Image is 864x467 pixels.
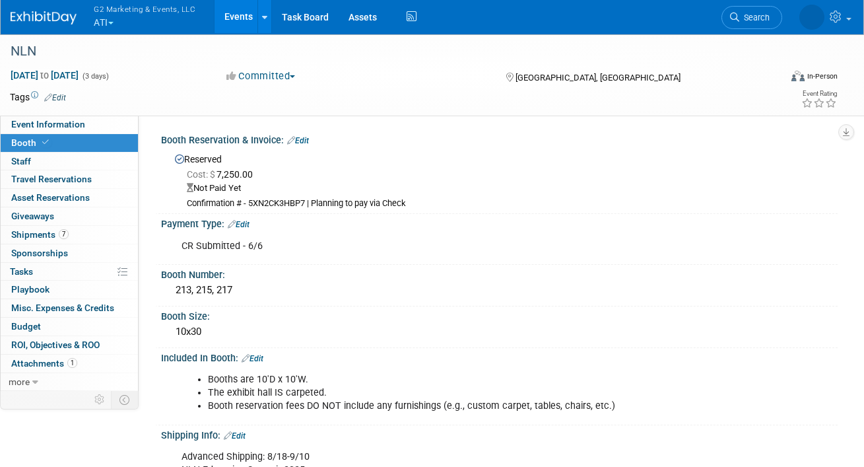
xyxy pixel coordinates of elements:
a: Attachments1 [1,355,138,373]
span: Cost: $ [187,169,216,180]
a: Budget [1,318,138,336]
a: Edit [224,431,246,441]
div: Included In Booth: [161,348,838,365]
div: Booth Size: [161,306,838,323]
div: Booth Reservation & Invoice: [161,130,838,147]
span: Event Information [11,119,85,129]
div: Confirmation # - 5XN2CK3HBP7 | Planning to pay via Check [187,198,828,209]
a: Search [721,6,782,29]
div: Reserved [171,149,828,209]
a: Edit [228,220,249,229]
a: more [1,373,138,391]
span: (3 days) [81,72,109,81]
div: Shipping Info: [161,425,838,443]
td: Toggle Event Tabs [112,391,139,408]
span: 7 [59,229,69,239]
div: NLN [6,40,767,63]
span: more [9,377,30,387]
div: 213, 215, 217 [171,280,828,301]
span: [DATE] [DATE] [10,69,79,81]
span: Travel Reservations [11,174,92,184]
a: Sponsorships [1,244,138,262]
span: Tasks [10,266,33,277]
span: Budget [11,321,41,332]
span: 1 [67,358,77,368]
img: ExhibitDay [11,11,77,24]
li: The exhibit hall IS carpeted. [208,386,697,400]
a: Asset Reservations [1,189,138,207]
div: Event Rating [801,90,837,97]
span: Asset Reservations [11,192,90,203]
span: Staff [11,156,31,166]
span: Search [739,13,770,22]
a: Edit [287,136,309,145]
span: Misc. Expenses & Credits [11,303,114,313]
span: Playbook [11,284,50,295]
span: Shipments [11,229,69,240]
a: Edit [44,93,66,102]
li: Booth reservation fees DO NOT include any furnishings (e.g., custom carpet, tables, chairs, etc.) [208,400,697,413]
a: Shipments7 [1,226,138,244]
a: Travel Reservations [1,170,138,188]
a: Giveaways [1,207,138,225]
div: Not Paid Yet [187,182,828,195]
a: Event Information [1,116,138,133]
div: In-Person [807,71,838,81]
button: Committed [222,69,300,83]
span: Sponsorships [11,248,68,258]
span: [GEOGRAPHIC_DATA], [GEOGRAPHIC_DATA] [515,73,681,83]
li: Booths are 10'D x 10'W. [208,373,697,386]
a: ROI, Objectives & ROO [1,336,138,354]
div: Payment Type: [161,214,838,231]
div: 10x30 [171,322,828,342]
span: to [38,70,51,81]
span: G2 Marketing & Events, LLC [94,2,195,16]
a: Tasks [1,263,138,281]
img: Nora McQuillan [799,5,824,30]
td: Personalize Event Tab Strip [88,391,112,408]
span: Booth [11,137,51,148]
a: Booth [1,134,138,152]
a: Playbook [1,281,138,299]
span: 7,250.00 [187,169,258,180]
td: Tags [10,90,66,104]
a: Staff [1,153,138,170]
div: Event Format [716,69,838,89]
span: Giveaways [11,211,54,221]
img: Format-Inperson.png [791,71,805,81]
span: Attachments [11,358,77,369]
a: Misc. Expenses & Credits [1,299,138,317]
a: Edit [242,354,263,363]
span: ROI, Objectives & ROO [11,340,100,350]
div: Booth Number: [161,265,838,281]
i: Booth reservation complete [42,139,49,146]
div: CR Submitted - 6/6 [172,233,705,260]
